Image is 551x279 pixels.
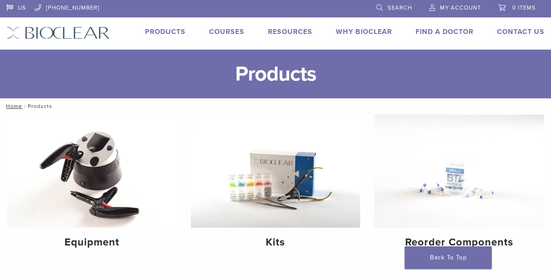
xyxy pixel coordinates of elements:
a: Courses [209,27,244,36]
span: 0 items [512,4,536,11]
a: Back To Top [405,246,492,269]
span: / [22,104,28,108]
a: Products [145,27,186,36]
a: Why Bioclear [336,27,392,36]
img: Bioclear [7,27,110,39]
a: Contact Us [497,27,544,36]
span: Search [388,4,412,11]
img: Reorder Components [374,114,544,228]
h4: Reorder Components [381,235,537,250]
a: Kits [191,114,361,256]
h4: Equipment [14,235,170,250]
img: Kits [191,114,361,228]
span: My Account [440,4,481,11]
h4: Kits [198,235,354,250]
a: Home [3,103,22,109]
a: Resources [268,27,312,36]
a: Reorder Components [374,114,544,256]
a: Equipment [7,114,177,256]
a: Find A Doctor [416,27,473,36]
img: Equipment [7,114,177,228]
